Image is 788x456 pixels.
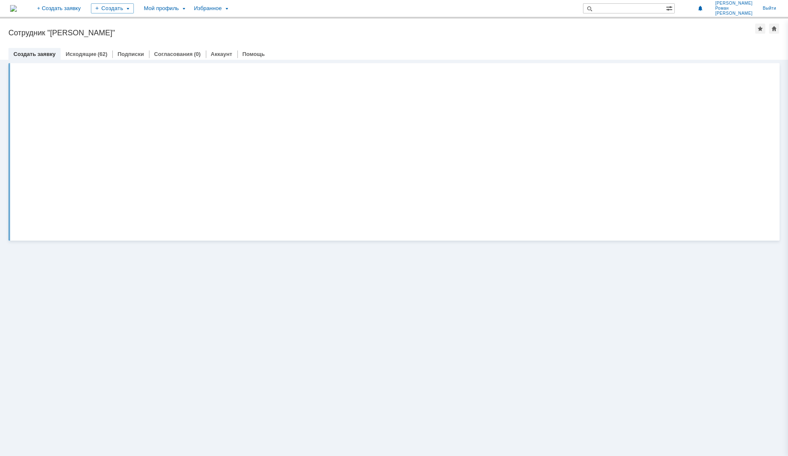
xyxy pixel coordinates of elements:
[211,51,232,57] a: Аккаунт
[8,29,755,37] div: Сотрудник "[PERSON_NAME]"
[715,1,753,6] span: [PERSON_NAME]
[242,51,265,57] a: Помощь
[10,5,17,12] img: logo
[194,51,201,57] div: (0)
[755,24,765,34] div: Добавить в избранное
[769,24,779,34] div: Сделать домашней страницей
[98,51,107,57] div: (62)
[154,51,193,57] a: Согласования
[666,4,674,12] span: Расширенный поиск
[91,3,134,13] div: Создать
[13,51,56,57] a: Создать заявку
[66,51,96,57] a: Исходящие
[715,11,753,16] span: [PERSON_NAME]
[117,51,144,57] a: Подписки
[10,5,17,12] a: Перейти на домашнюю страницу
[715,6,753,11] span: Роман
